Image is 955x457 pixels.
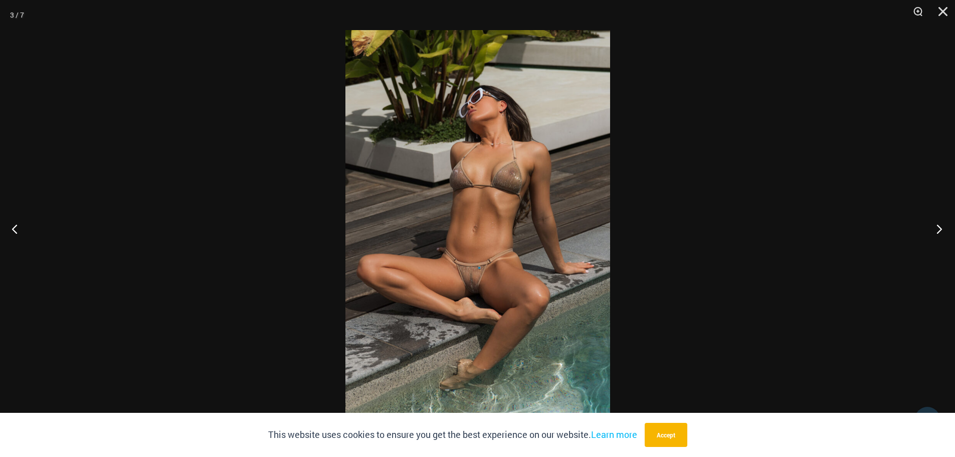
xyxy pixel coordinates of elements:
button: Accept [645,423,687,447]
a: Learn more [591,428,637,440]
div: 3 / 7 [10,8,24,23]
button: Next [917,204,955,254]
img: Lightning Shimmer Glittering Dunes 317 Tri Top 469 Thong 03 [345,30,610,427]
p: This website uses cookies to ensure you get the best experience on our website. [268,427,637,442]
